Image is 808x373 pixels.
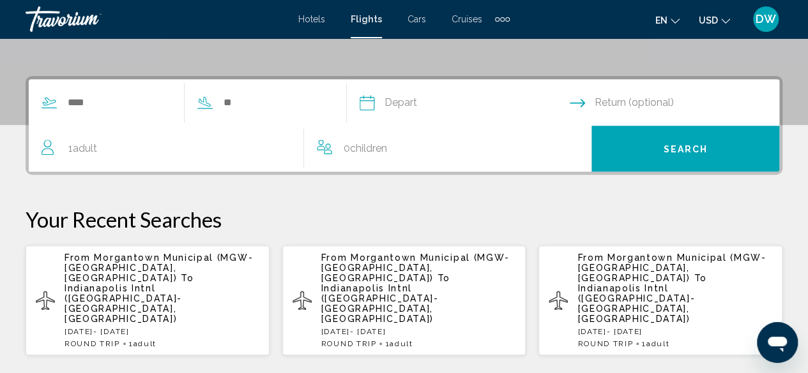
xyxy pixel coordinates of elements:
span: Search [663,144,708,154]
span: Morgantown Municipal (MGW-[GEOGRAPHIC_DATA], [GEOGRAPHIC_DATA]) [321,252,510,283]
span: Indianapolis Intnl ([GEOGRAPHIC_DATA]-[GEOGRAPHIC_DATA], [GEOGRAPHIC_DATA]) [321,283,439,324]
a: Cruises [452,14,482,24]
button: Change language [655,11,680,29]
span: en [655,15,667,26]
span: From [321,252,347,263]
span: Morgantown Municipal (MGW-[GEOGRAPHIC_DATA], [GEOGRAPHIC_DATA]) [65,252,253,283]
button: From Morgantown Municipal (MGW-[GEOGRAPHIC_DATA], [GEOGRAPHIC_DATA]) To Indianapolis Intnl ([GEOG... [538,245,782,356]
button: Change currency [699,11,730,29]
button: Depart date [360,80,570,126]
span: To [181,273,194,283]
span: USD [699,15,718,26]
span: 1 [129,339,156,348]
a: Travorium [26,6,286,32]
span: To [438,273,450,283]
p: [DATE] - [DATE] [321,327,516,336]
span: 0 [344,140,387,157]
button: From Morgantown Municipal (MGW-[GEOGRAPHIC_DATA], [GEOGRAPHIC_DATA]) To Indianapolis Intnl ([GEOG... [282,245,526,356]
span: Return (optional) [595,94,674,112]
span: From [577,252,604,263]
span: Adult [133,339,156,348]
iframe: Button to launch messaging window [757,322,798,363]
span: Children [350,142,387,154]
p: [DATE] - [DATE] [577,327,772,336]
span: Morgantown Municipal (MGW-[GEOGRAPHIC_DATA], [GEOGRAPHIC_DATA]) [577,252,766,283]
span: 1 [68,140,97,157]
span: DW [756,13,776,26]
button: Search [591,126,779,172]
button: Travelers: 1 adult, 0 children [29,126,591,172]
button: Return date [570,80,780,126]
span: Adult [73,142,97,154]
span: 1 [385,339,413,348]
span: Adult [390,339,413,348]
button: Extra navigation items [495,9,510,29]
span: 1 [642,339,669,348]
a: Flights [351,14,382,24]
a: Hotels [298,14,325,24]
span: From [65,252,91,263]
span: ROUND TRIP [577,339,633,348]
button: From Morgantown Municipal (MGW-[GEOGRAPHIC_DATA], [GEOGRAPHIC_DATA]) To Indianapolis Intnl ([GEOG... [26,245,270,356]
div: Search widget [29,79,779,172]
p: Your Recent Searches [26,207,782,232]
span: ROUND TRIP [321,339,377,348]
button: User Menu [749,6,782,33]
a: Cars [408,14,426,24]
span: Indianapolis Intnl ([GEOGRAPHIC_DATA]-[GEOGRAPHIC_DATA], [GEOGRAPHIC_DATA]) [577,283,695,324]
span: To [694,273,706,283]
span: Indianapolis Intnl ([GEOGRAPHIC_DATA]-[GEOGRAPHIC_DATA], [GEOGRAPHIC_DATA]) [65,283,182,324]
span: ROUND TRIP [65,339,120,348]
p: [DATE] - [DATE] [65,327,259,336]
span: Adult [646,339,669,348]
